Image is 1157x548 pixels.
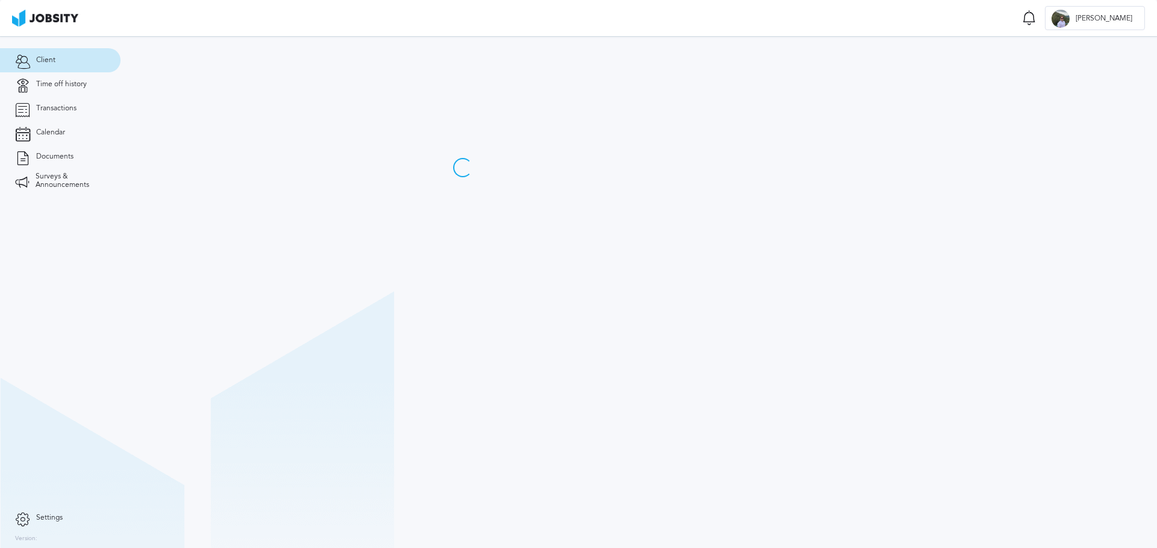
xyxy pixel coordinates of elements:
[12,10,78,27] img: ab4bad089aa723f57921c736e9817d99.png
[36,514,63,522] span: Settings
[36,80,87,89] span: Time off history
[36,172,105,189] span: Surveys & Announcements
[15,535,37,543] label: Version:
[1045,6,1145,30] button: G[PERSON_NAME]
[36,153,74,161] span: Documents
[1052,10,1070,28] div: G
[1070,14,1138,23] span: [PERSON_NAME]
[36,104,77,113] span: Transactions
[36,128,65,137] span: Calendar
[36,56,55,65] span: Client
